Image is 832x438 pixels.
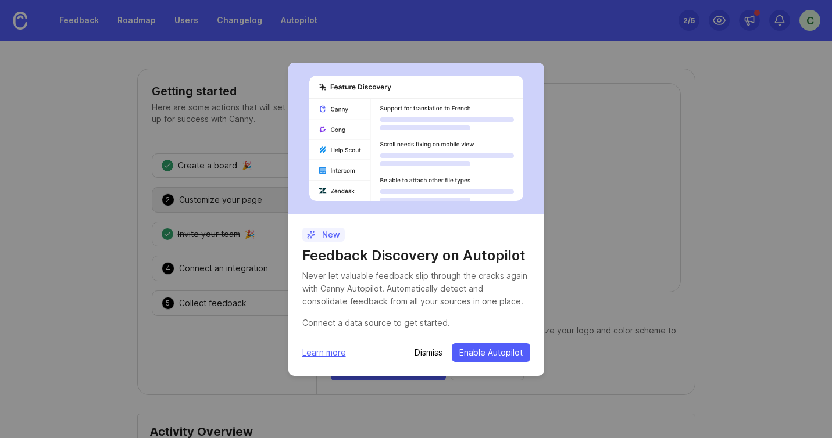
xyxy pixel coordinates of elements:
[415,347,442,358] button: Dismiss
[302,270,530,308] div: Never let valuable feedback slip through the cracks again with Canny Autopilot. Automatically det...
[302,346,346,359] a: Learn more
[307,229,340,240] p: New
[452,343,530,362] button: Enable Autopilot
[459,347,523,358] span: Enable Autopilot
[302,246,530,265] h1: Feedback Discovery on Autopilot
[309,76,523,201] img: autopilot-456452bdd303029aca878276f8eef889.svg
[302,317,530,329] div: Connect a data source to get started.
